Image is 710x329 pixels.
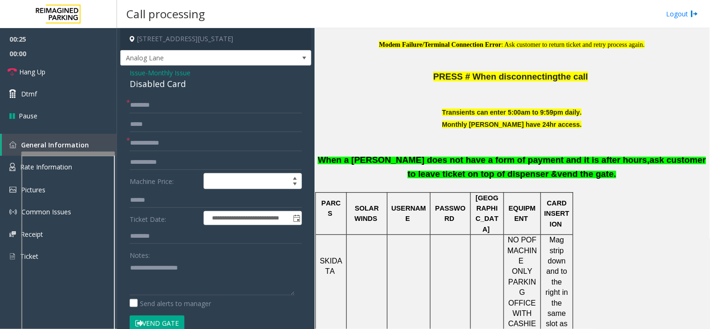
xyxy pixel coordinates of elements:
span: Rate Information [20,162,72,171]
img: 'icon' [9,187,16,193]
span: SKIDATA [320,257,342,275]
span: USERNAME [391,205,426,222]
span: Analog Lane [121,51,273,66]
img: 'icon' [9,231,16,237]
span: When a [PERSON_NAME] does not have a form of payment and it is after hours, [318,155,650,165]
span: [GEOGRAPHIC_DATA] [476,194,499,233]
h4: [STREET_ADDRESS][US_STATE] [120,28,311,50]
span: EQUIPMENT [509,205,536,222]
span: NO POF MACHINE [507,236,537,265]
span: Increase value [288,174,301,181]
label: Ticket Date: [127,211,201,225]
span: PRESS # When disconnecting [433,72,558,81]
img: 'icon' [9,208,17,216]
span: Monthly Issue [148,68,190,78]
img: 'icon' [9,163,15,171]
span: - [146,68,190,77]
span: Dtmf [21,89,37,99]
span: Decrease value [288,181,301,189]
label: Notes: [130,247,150,260]
label: Send alerts to manager [130,299,211,308]
span: PARCS [322,199,341,217]
span: : Ask customer to return ticket and retry process again. [502,41,645,48]
b: Monthly [PERSON_NAME] have 24hr access. [442,121,582,128]
span: SOLAR WINDS [355,205,379,222]
span: Pause [19,111,37,121]
label: Machine Price: [127,173,201,189]
h3: Call processing [122,2,210,25]
span: Receipt [21,230,43,239]
span: Toggle popup [291,212,301,225]
span: the call [558,72,588,81]
span: Issue [130,68,146,78]
b: Transients can enter 5:00am to 9:59pm daily. [442,109,582,116]
a: General Information [2,134,117,156]
img: 'icon' [9,252,15,261]
div: Disabled Card [130,78,302,90]
span: Hang Up [19,67,45,77]
span: Modem Failure/Terminal Connection Error [379,41,501,48]
img: 'icon' [9,141,16,148]
span: vend the gate. [557,169,616,179]
a: Logout [666,9,698,19]
span: CARD INSERTION [544,199,570,228]
span: Ticket [20,252,38,261]
span: General Information [21,140,89,149]
b: ask customer to leave ticket on top of dispenser & [408,155,706,179]
img: logout [691,9,698,19]
span: PASSWORD [435,205,466,222]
